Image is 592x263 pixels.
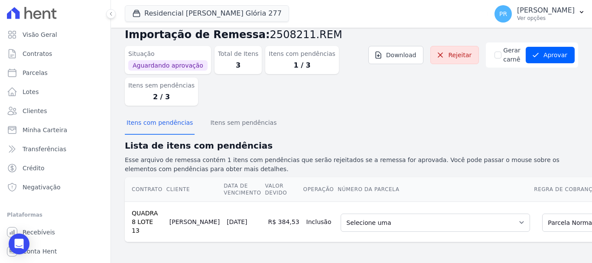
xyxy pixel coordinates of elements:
[218,60,259,71] dd: 3
[128,92,195,102] dd: 2 / 3
[128,81,195,90] dt: Itens sem pendências
[218,49,259,58] dt: Total de Itens
[3,140,107,158] a: Transferências
[23,88,39,96] span: Lotes
[269,49,335,58] dt: Itens com pendências
[23,107,47,115] span: Clientes
[23,145,66,153] span: Transferências
[23,228,55,237] span: Recebíveis
[128,49,208,58] dt: Situação
[3,121,107,139] a: Minha Carteira
[223,201,264,242] td: [DATE]
[3,243,107,260] a: Conta Hent
[265,201,303,242] td: R$ 384,53
[3,83,107,101] a: Lotes
[23,247,57,256] span: Conta Hent
[128,60,208,71] span: Aguardando aprovação
[23,68,48,77] span: Parcelas
[23,30,57,39] span: Visão Geral
[7,210,104,220] div: Plataformas
[125,139,578,152] h2: Lista de itens com pendências
[3,179,107,196] a: Negativação
[9,234,29,254] div: Open Intercom Messenger
[488,2,592,26] button: PR [PERSON_NAME] Ver opções
[3,45,107,62] a: Contratos
[223,177,264,202] th: Data de Vencimento
[23,183,61,192] span: Negativação
[23,126,67,134] span: Minha Carteira
[125,5,289,22] button: Residencial [PERSON_NAME] Glória 277
[23,49,52,58] span: Contratos
[303,177,338,202] th: Operação
[517,6,575,15] p: [PERSON_NAME]
[125,177,166,202] th: Contrato
[3,224,107,241] a: Recebíveis
[526,47,575,63] button: Aprovar
[430,46,479,64] a: Rejeitar
[125,27,578,42] h2: Importação de Remessa:
[499,11,507,17] span: PR
[132,210,158,234] a: QUADRA 8 LOTE 13
[125,156,578,174] p: Esse arquivo de remessa contém 1 itens com pendências que serão rejeitados se a remessa for aprov...
[303,201,338,242] td: Inclusão
[3,159,107,177] a: Crédito
[269,60,335,71] dd: 1 / 3
[208,112,278,135] button: Itens sem pendências
[368,46,424,64] a: Download
[3,64,107,81] a: Parcelas
[503,46,520,64] label: Gerar carnê
[3,102,107,120] a: Clientes
[23,164,45,172] span: Crédito
[517,15,575,22] p: Ver opções
[3,26,107,43] a: Visão Geral
[337,177,533,202] th: Número da Parcela
[166,201,223,242] td: [PERSON_NAME]
[166,177,223,202] th: Cliente
[270,29,342,41] span: 2508211.REM
[265,177,303,202] th: Valor devido
[125,112,195,135] button: Itens com pendências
